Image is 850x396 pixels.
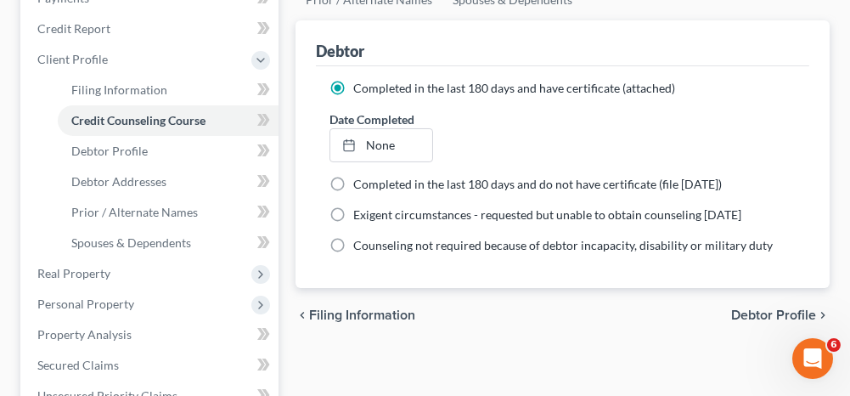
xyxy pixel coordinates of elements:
a: Prior / Alternate Names [58,197,279,228]
div: Debtor [316,41,364,61]
i: chevron_right [816,308,830,322]
span: Real Property [37,266,110,280]
span: Prior / Alternate Names [71,205,198,219]
span: Secured Claims [37,358,119,372]
span: Filing Information [71,82,167,97]
span: Completed in the last 180 days and have certificate (attached) [353,81,675,95]
iframe: Intercom live chat [792,338,833,379]
span: Counseling not required because of debtor incapacity, disability or military duty [353,238,773,252]
span: Debtor Addresses [71,174,166,189]
a: Debtor Addresses [58,167,279,197]
a: Filing Information [58,75,279,105]
a: Spouses & Dependents [58,228,279,258]
span: Credit Counseling Course [71,113,205,127]
a: Credit Counseling Course [58,105,279,136]
a: Debtor Profile [58,136,279,167]
i: chevron_left [296,308,309,322]
span: Completed in the last 180 days and do not have certificate (file [DATE]) [353,177,722,191]
span: Client Profile [37,52,108,66]
a: Property Analysis [24,320,279,350]
span: Credit Report [37,21,110,36]
label: Date Completed [329,110,414,128]
span: 6 [827,338,841,352]
span: Personal Property [37,297,134,311]
span: Filing Information [309,308,415,322]
button: Debtor Profile chevron_right [731,308,830,322]
a: Secured Claims [24,350,279,381]
span: Property Analysis [37,327,132,342]
button: chevron_left Filing Information [296,308,415,322]
a: None [330,129,432,161]
a: Credit Report [24,14,279,44]
span: Spouses & Dependents [71,235,191,250]
span: Exigent circumstances - requested but unable to obtain counseling [DATE] [353,207,741,222]
span: Debtor Profile [71,144,148,158]
span: Debtor Profile [731,308,816,322]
